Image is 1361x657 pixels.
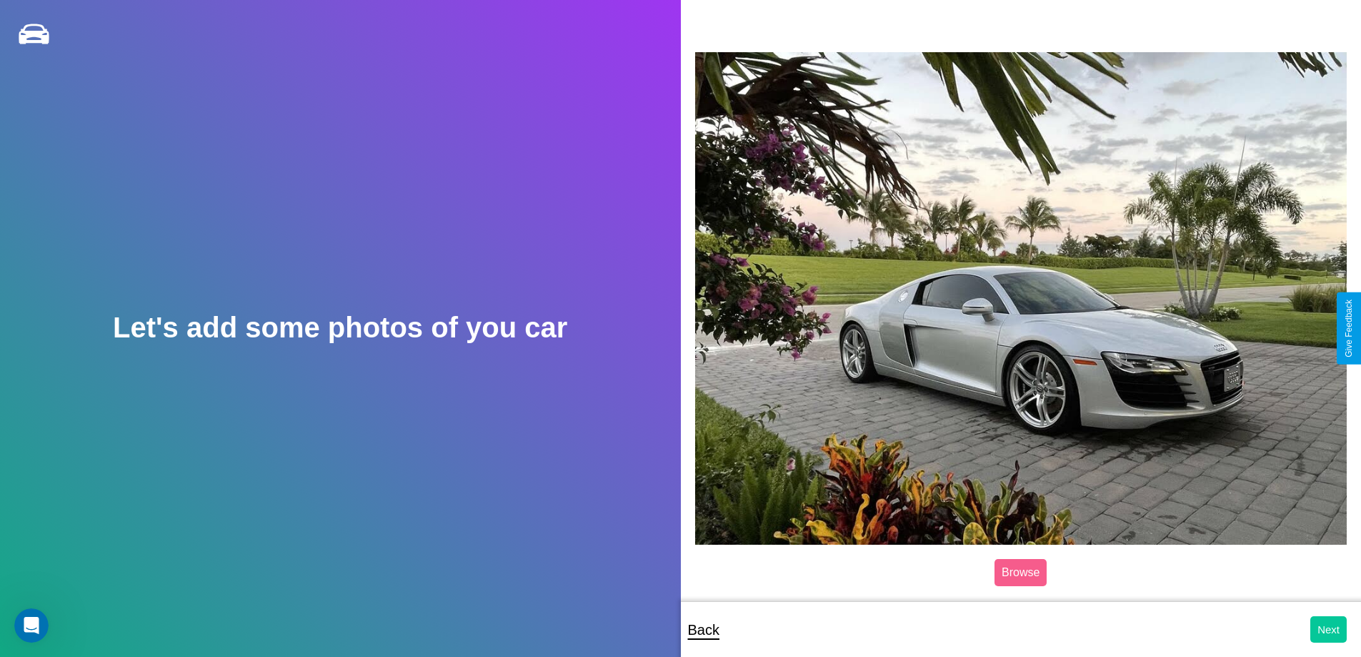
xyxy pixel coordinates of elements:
[695,52,1347,544] img: posted
[113,312,567,344] h2: Let's add some photos of you car
[1344,300,1354,357] div: Give Feedback
[994,559,1047,586] label: Browse
[688,617,719,643] p: Back
[1310,616,1347,643] button: Next
[14,608,49,643] iframe: Intercom live chat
